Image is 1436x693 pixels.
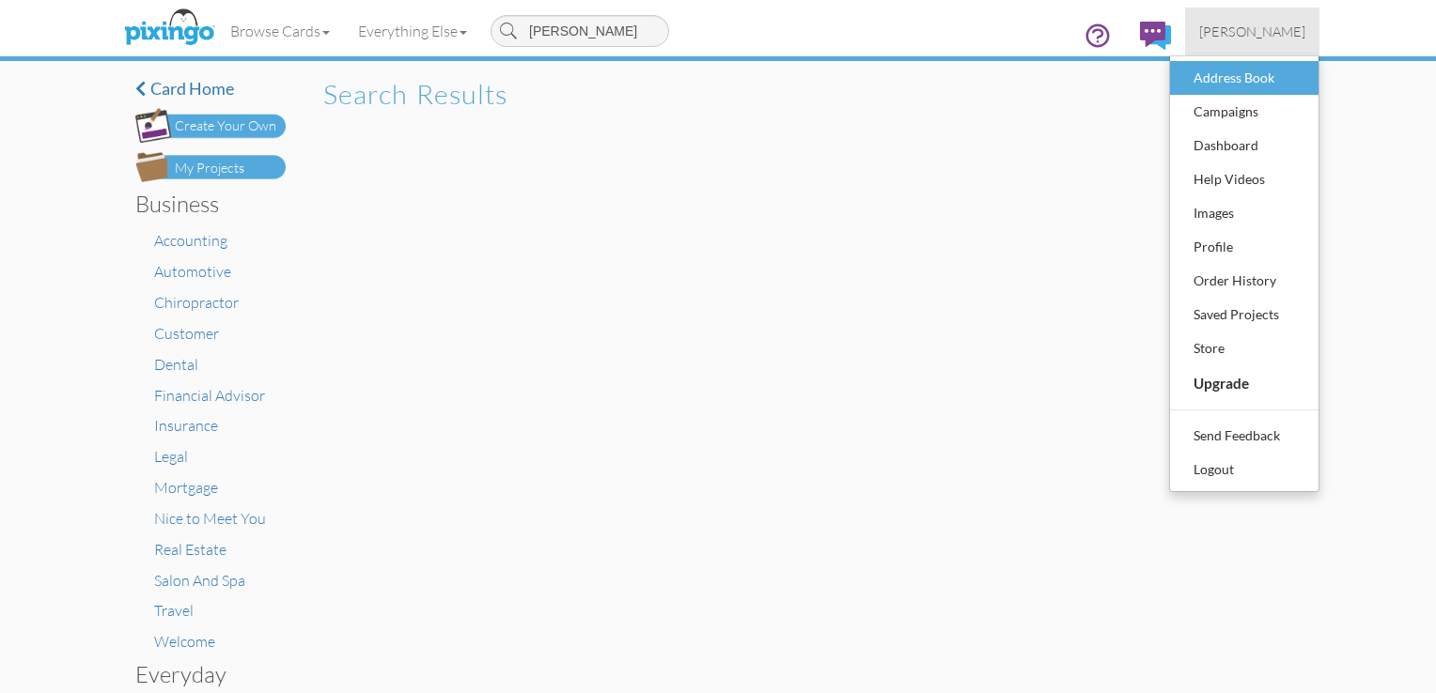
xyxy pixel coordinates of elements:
[135,192,272,216] h3: Business
[154,447,188,466] a: Legal
[119,5,219,52] img: pixingo logo
[154,601,194,620] a: Travel
[1170,162,1319,196] a: Help Videos
[154,262,231,281] a: Automotive
[1189,64,1300,92] div: Address Book
[216,8,344,54] a: Browse Cards
[154,632,215,651] a: Welcome
[1189,98,1300,126] div: Campaigns
[1199,23,1305,39] span: [PERSON_NAME]
[1170,264,1319,298] a: Order History
[491,15,669,47] input: Search cards
[1170,298,1319,331] a: Saved Projects
[1170,95,1319,129] a: Campaigns
[1189,334,1300,362] div: Store
[1170,129,1319,162] a: Dashboard
[175,116,276,136] div: Create Your Own
[154,478,218,497] a: Mortgage
[154,540,226,559] a: Real Estate
[1189,199,1300,227] div: Images
[1170,196,1319,230] a: Images
[175,159,244,178] div: My Projects
[154,231,227,250] a: Accounting
[1189,267,1300,295] div: Order History
[154,571,245,590] a: Salon And Spa
[1435,692,1436,693] iframe: Chat
[135,80,286,99] a: Card home
[1189,300,1300,329] div: Saved Projects
[1189,455,1300,484] div: Logout
[1170,419,1319,453] a: Send Feedback
[323,80,1301,110] h2: Search results
[344,8,481,54] a: Everything Else
[135,152,286,182] img: my-projects-button.png
[154,355,198,374] a: Dental
[1170,61,1319,95] a: Address Book
[1189,368,1300,398] div: Upgrade
[135,662,272,686] h3: Everyday
[154,293,239,312] a: Chiropractor
[1140,22,1171,50] img: comments.svg
[1170,365,1319,401] a: Upgrade
[1189,131,1300,160] div: Dashboard
[1170,331,1319,365] a: Store
[1170,453,1319,486] a: Logout
[135,108,286,143] img: create-own-button.png
[1170,230,1319,264] a: Profile
[1185,8,1319,55] a: [PERSON_NAME]
[1189,422,1300,450] div: Send Feedback
[154,509,266,528] a: Nice to Meet You
[154,324,219,343] a: Customer
[1189,233,1300,261] div: Profile
[154,386,265,405] a: Financial Advisor
[1189,165,1300,193] div: Help Videos
[154,416,218,435] a: Insurance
